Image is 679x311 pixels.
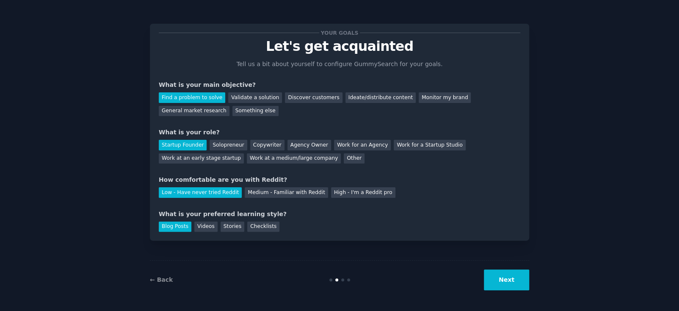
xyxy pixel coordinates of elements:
[159,81,520,89] div: What is your main objective?
[484,269,529,290] button: Next
[345,92,416,103] div: Ideate/distribute content
[159,175,520,184] div: How comfortable are you with Reddit?
[419,92,471,103] div: Monitor my brand
[232,106,279,117] div: Something else
[221,222,244,232] div: Stories
[394,140,465,150] div: Work for a Startup Studio
[150,276,173,283] a: ← Back
[210,140,247,150] div: Solopreneur
[247,222,279,232] div: Checklists
[159,92,225,103] div: Find a problem to solve
[331,187,395,198] div: High - I'm a Reddit pro
[319,28,360,37] span: Your goals
[344,153,364,164] div: Other
[159,128,520,137] div: What is your role?
[247,153,341,164] div: Work at a medium/large company
[245,187,328,198] div: Medium - Familiar with Reddit
[159,210,520,219] div: What is your preferred learning style?
[194,222,218,232] div: Videos
[159,106,229,117] div: General market research
[159,222,191,232] div: Blog Posts
[159,140,207,150] div: Startup Founder
[285,92,342,103] div: Discover customers
[250,140,284,150] div: Copywriter
[228,92,282,103] div: Validate a solution
[233,60,446,69] p: Tell us a bit about yourself to configure GummySearch for your goals.
[159,39,520,54] p: Let's get acquainted
[159,153,244,164] div: Work at an early stage startup
[334,140,391,150] div: Work for an Agency
[287,140,331,150] div: Agency Owner
[159,187,242,198] div: Low - Have never tried Reddit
